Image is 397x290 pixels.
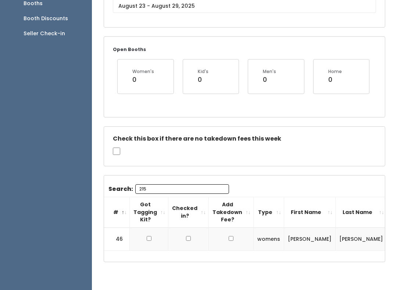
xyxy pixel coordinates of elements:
div: 0 [132,75,154,85]
div: 0 [328,75,342,85]
div: Booth Discounts [24,15,68,23]
th: #: activate to sort column descending [104,197,130,228]
small: Open Booths [113,47,146,53]
th: First Name: activate to sort column ascending [284,197,336,228]
th: Type: activate to sort column ascending [254,197,284,228]
div: 0 [198,75,208,85]
div: 0 [263,75,276,85]
label: Search: [108,185,229,194]
input: Search: [135,185,229,194]
td: womens [254,228,284,251]
td: [PERSON_NAME] [284,228,336,251]
div: Home [328,69,342,75]
div: Women's [132,69,154,75]
div: Kid's [198,69,208,75]
div: Seller Check-in [24,30,65,38]
th: Add Takedown Fee?: activate to sort column ascending [209,197,254,228]
th: Got Tagging Kit?: activate to sort column ascending [130,197,168,228]
div: Men's [263,69,276,75]
td: [PERSON_NAME] [336,228,387,251]
th: Last Name: activate to sort column ascending [336,197,387,228]
th: Checked in?: activate to sort column ascending [168,197,209,228]
h5: Check this box if there are no takedown fees this week [113,136,376,142]
td: 46 [104,228,130,251]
